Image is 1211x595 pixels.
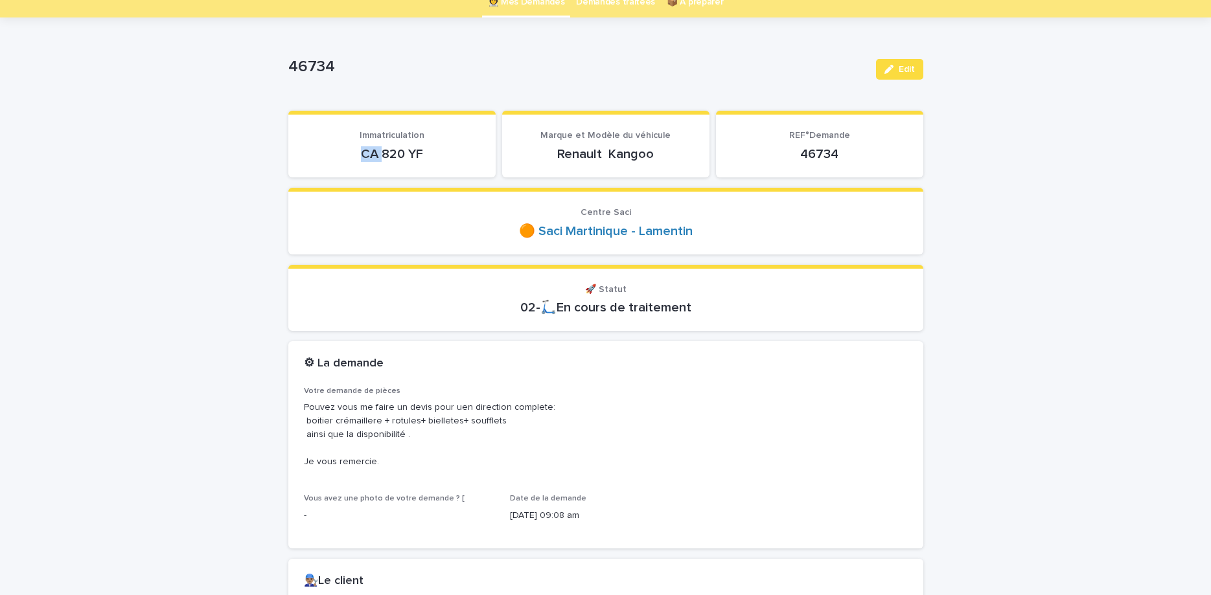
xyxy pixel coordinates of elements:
[732,146,908,162] p: 46734
[876,59,923,80] button: Edit
[288,58,866,76] p: 46734
[581,208,631,217] span: Centre Saci
[899,65,915,74] span: Edit
[585,285,627,294] span: 🚀 Statut
[304,387,400,395] span: Votre demande de pièces
[510,509,701,522] p: [DATE] 09:08 am
[304,146,480,162] p: CA 820 YF
[304,401,908,468] p: Pouvez vous me faire un devis pour uen direction complete: boitier crémaillere + rotules+ biellet...
[304,357,384,371] h2: ⚙ La demande
[519,223,693,239] a: 🟠 Saci Martinique - Lamentin
[304,300,908,315] p: 02-🛴En cours de traitement
[304,495,465,502] span: Vous avez une photo de votre demande ? [
[304,509,495,522] p: -
[510,495,586,502] span: Date de la demande
[540,131,671,140] span: Marque et Modèle du véhicule
[360,131,424,140] span: Immatriculation
[518,146,694,162] p: Renault Kangoo
[304,574,363,589] h2: 👨🏽‍🔧Le client
[789,131,850,140] span: REF°Demande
